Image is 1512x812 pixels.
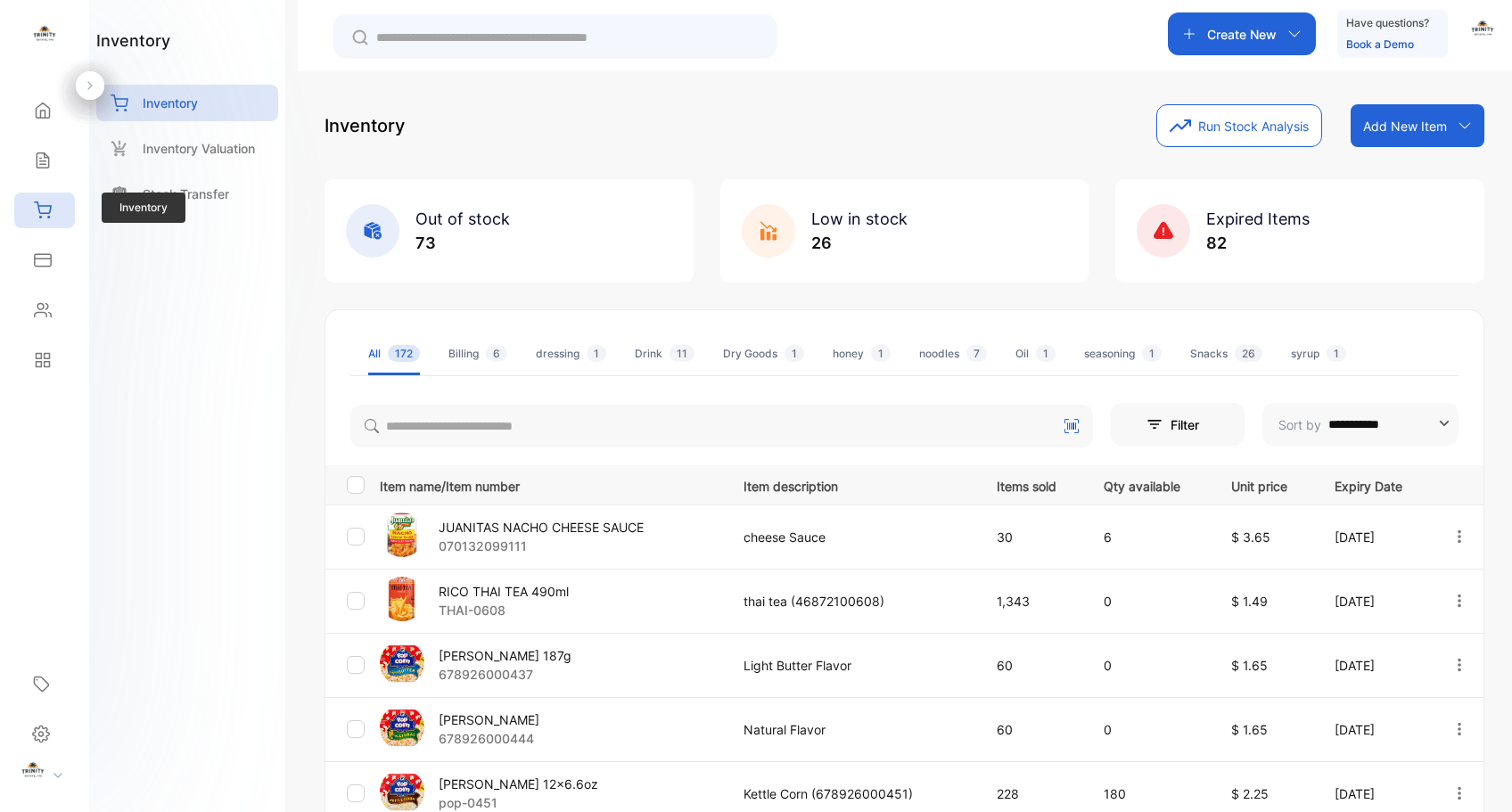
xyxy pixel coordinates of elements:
p: 60 [997,720,1068,739]
p: 678926000437 [439,665,571,684]
img: item [380,577,424,621]
p: Inventory [325,112,405,139]
p: 82 [1206,231,1310,255]
p: Inventory [143,94,198,112]
span: $ 3.65 [1231,529,1270,545]
span: 1 [871,345,891,362]
p: Expiry Date [1335,473,1415,496]
span: 1 [587,345,606,362]
p: Inventory Valuation [143,139,255,158]
span: 26 [1235,345,1262,362]
p: Qty available [1104,473,1194,496]
a: Stock Transfer [96,176,278,212]
p: Stock Transfer [143,185,229,203]
img: item [380,513,424,557]
span: Low in stock [811,209,908,228]
p: Create New [1207,25,1277,44]
p: RICO THAI TEA 490ml [439,582,569,601]
p: Item description [744,473,960,496]
p: Sort by [1278,415,1321,434]
span: 7 [966,345,987,362]
p: [PERSON_NAME] 187g [439,646,571,665]
p: 0 [1104,656,1194,675]
p: 228 [997,784,1068,803]
span: $ 2.25 [1231,786,1269,801]
button: avatar [1469,12,1496,55]
div: Oil [1015,346,1056,362]
img: item [380,705,424,750]
p: 1,343 [997,592,1068,611]
div: syrup [1291,346,1346,362]
button: Create New [1168,12,1316,55]
p: Light Butter Flavor [744,656,960,675]
div: Dry Goods [723,346,804,362]
img: avatar [1469,18,1496,45]
a: Inventory [96,85,278,121]
p: [DATE] [1335,592,1415,611]
p: [DATE] [1335,656,1415,675]
p: Kettle Corn (678926000451) [744,784,960,803]
button: Run Stock Analysis [1156,104,1322,147]
p: 30 [997,528,1068,546]
p: pop-0451 [439,793,598,812]
div: honey [833,346,891,362]
p: Unit price [1231,473,1298,496]
span: 1 [1327,345,1346,362]
div: Drink [635,346,694,362]
p: 0 [1104,592,1194,611]
span: Expired Items [1206,209,1310,228]
span: 11 [670,345,694,362]
div: dressing [536,346,606,362]
button: Sort by [1262,403,1459,446]
p: cheese Sauce [744,528,960,546]
p: thai tea (46872100608) [744,592,960,611]
div: noodles [919,346,987,362]
p: JUANITAS NACHO CHEESE SAUCE [439,518,644,537]
p: 73 [415,231,510,255]
p: 26 [811,231,908,255]
p: 6 [1104,528,1194,546]
p: 070132099111 [439,537,644,555]
span: 172 [388,345,420,362]
span: 6 [486,345,507,362]
p: Have questions? [1346,14,1429,32]
p: [DATE] [1335,784,1415,803]
p: Add New Item [1363,117,1447,135]
h1: inventory [96,29,170,53]
span: 1 [785,345,804,362]
p: Natural Flavor [744,720,960,739]
span: Inventory [102,193,185,223]
p: 678926000444 [439,729,539,748]
span: $ 1.49 [1231,594,1268,609]
img: profile [20,759,46,786]
p: [PERSON_NAME] [439,710,539,729]
p: Item name/Item number [380,473,721,496]
a: Inventory Valuation [96,130,278,167]
p: 0 [1104,720,1194,739]
p: 180 [1104,784,1194,803]
div: seasoning [1084,346,1162,362]
span: $ 1.65 [1231,722,1268,737]
span: Out of stock [415,209,510,228]
img: item [380,641,424,685]
p: [DATE] [1335,528,1415,546]
span: 1 [1142,345,1162,362]
p: [PERSON_NAME] 12x6.6oz [439,775,598,793]
a: Book a Demo [1346,37,1414,51]
div: Billing [448,346,507,362]
p: Items sold [997,473,1068,496]
p: [DATE] [1335,720,1415,739]
img: logo [31,23,58,50]
p: THAI-0608 [439,601,569,619]
span: $ 1.65 [1231,658,1268,673]
p: 60 [997,656,1068,675]
div: All [368,346,420,362]
div: Snacks [1190,346,1262,362]
span: 1 [1036,345,1056,362]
